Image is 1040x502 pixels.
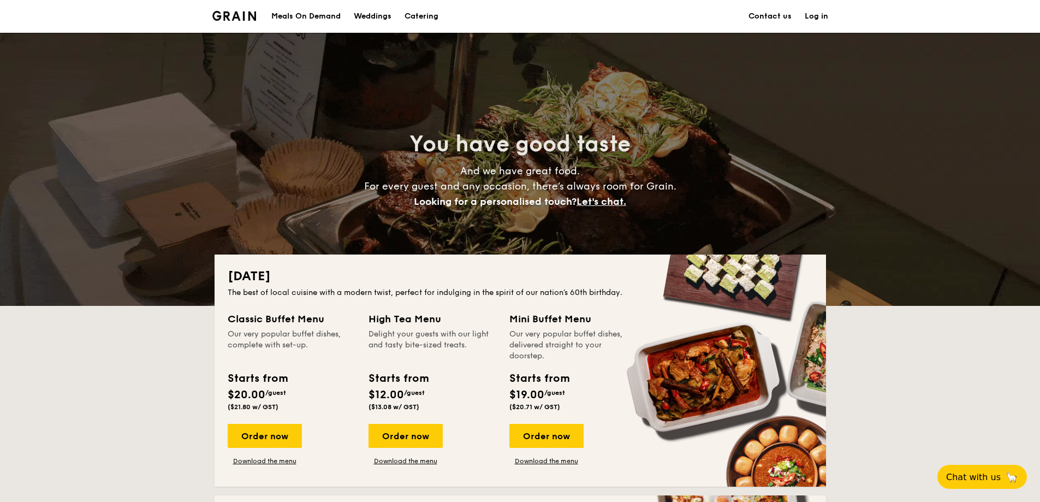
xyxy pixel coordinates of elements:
[228,424,302,448] div: Order now
[228,370,287,387] div: Starts from
[364,165,676,208] span: And we have great food. For every guest and any occasion, there’s always room for Grain.
[509,370,569,387] div: Starts from
[369,457,443,465] a: Download the menu
[228,388,265,401] span: $20.00
[228,287,813,298] div: The best of local cuisine with a modern twist, perfect for indulging in the spirit of our nation’...
[228,329,355,362] div: Our very popular buffet dishes, complete with set-up.
[409,131,631,157] span: You have good taste
[369,403,419,411] span: ($13.08 w/ GST)
[946,472,1001,482] span: Chat with us
[414,196,577,208] span: Looking for a personalised touch?
[509,311,637,327] div: Mini Buffet Menu
[369,311,496,327] div: High Tea Menu
[937,465,1027,489] button: Chat with us🦙
[1005,471,1018,483] span: 🦙
[228,268,813,285] h2: [DATE]
[369,329,496,362] div: Delight your guests with our light and tasty bite-sized treats.
[265,389,286,397] span: /guest
[228,403,278,411] span: ($21.80 w/ GST)
[369,370,428,387] div: Starts from
[228,311,355,327] div: Classic Buffet Menu
[509,457,584,465] a: Download the menu
[404,389,425,397] span: /guest
[228,457,302,465] a: Download the menu
[577,196,626,208] span: Let's chat.
[212,11,257,21] a: Logotype
[369,388,404,401] span: $12.00
[544,389,565,397] span: /guest
[509,388,544,401] span: $19.00
[212,11,257,21] img: Grain
[509,403,560,411] span: ($20.71 w/ GST)
[509,424,584,448] div: Order now
[369,424,443,448] div: Order now
[509,329,637,362] div: Our very popular buffet dishes, delivered straight to your doorstep.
